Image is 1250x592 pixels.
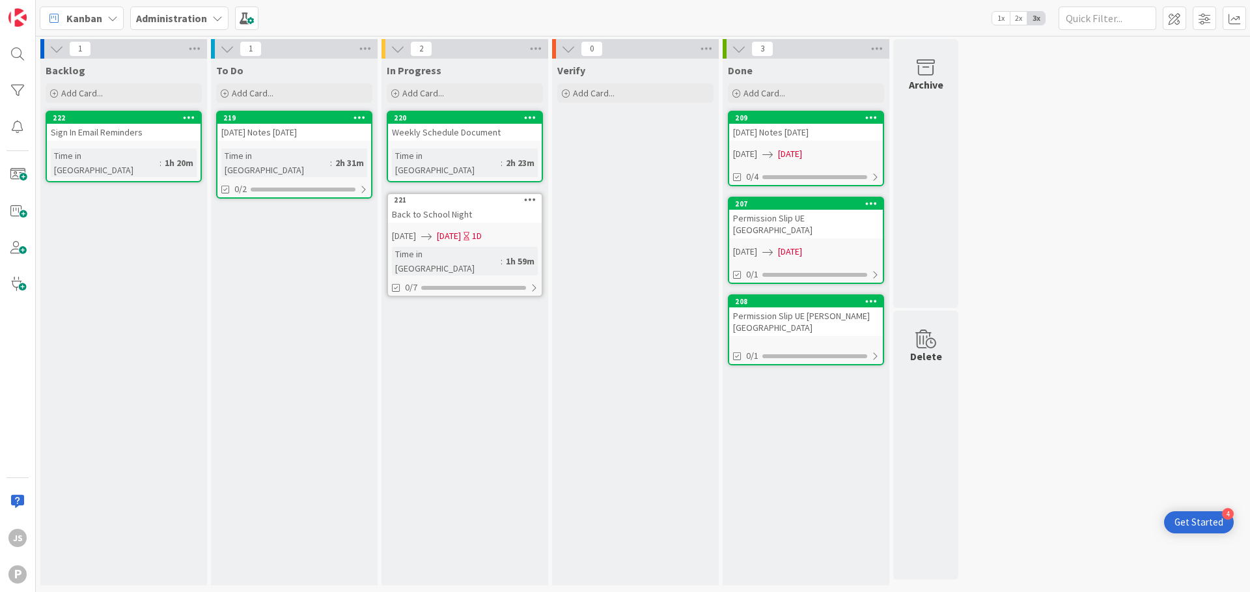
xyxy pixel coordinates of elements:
span: 1 [69,41,91,57]
input: Quick Filter... [1059,7,1156,30]
div: 220Weekly Schedule Document [388,112,542,141]
div: Archive [909,77,943,92]
span: [DATE] [778,147,802,161]
span: [DATE] [733,245,757,259]
span: [DATE] [437,229,461,243]
div: 219 [217,112,371,124]
div: 222 [53,113,201,122]
span: In Progress [387,64,441,77]
div: 4 [1222,508,1234,520]
span: : [330,156,332,170]
div: 1h 20m [161,156,197,170]
div: 221 [394,195,542,204]
span: [DATE] [778,245,802,259]
a: 208Permission Slip UE [PERSON_NAME][GEOGRAPHIC_DATA]0/1 [728,294,884,365]
div: 220 [394,113,542,122]
span: Add Card... [573,87,615,99]
div: 207Permission Slip UE [GEOGRAPHIC_DATA] [729,198,883,238]
div: 208 [729,296,883,307]
span: 3 [751,41,773,57]
div: 209 [729,112,883,124]
span: Kanban [66,10,102,26]
div: Back to School Night [388,206,542,223]
span: : [501,254,503,268]
span: 2x [1010,12,1027,25]
b: Administration [136,12,207,25]
span: : [501,156,503,170]
div: 207 [729,198,883,210]
span: Add Card... [61,87,103,99]
span: 2 [410,41,432,57]
div: Open Get Started checklist, remaining modules: 4 [1164,511,1234,533]
div: 222Sign In Email Reminders [47,112,201,141]
a: 220Weekly Schedule DocumentTime in [GEOGRAPHIC_DATA]:2h 23m [387,111,543,182]
div: 219[DATE] Notes [DATE] [217,112,371,141]
div: 222 [47,112,201,124]
div: 221Back to School Night [388,194,542,223]
span: To Do [216,64,243,77]
div: Delete [910,348,942,364]
div: Weekly Schedule Document [388,124,542,141]
div: Get Started [1174,516,1223,529]
span: [DATE] [733,147,757,161]
div: 209 [735,113,883,122]
div: [DATE] Notes [DATE] [729,124,883,141]
div: 1D [472,229,482,243]
span: [DATE] [392,229,416,243]
div: 221 [388,194,542,206]
span: 0/1 [746,268,758,281]
div: Time in [GEOGRAPHIC_DATA] [392,148,501,177]
a: 209[DATE] Notes [DATE][DATE][DATE]0/4 [728,111,884,186]
div: Sign In Email Reminders [47,124,201,141]
span: 1x [992,12,1010,25]
span: 0 [581,41,603,57]
div: Permission Slip UE [PERSON_NAME][GEOGRAPHIC_DATA] [729,307,883,336]
span: Add Card... [743,87,785,99]
div: Permission Slip UE [GEOGRAPHIC_DATA] [729,210,883,238]
a: 219[DATE] Notes [DATE]Time in [GEOGRAPHIC_DATA]:2h 31m0/2 [216,111,372,199]
div: Time in [GEOGRAPHIC_DATA] [51,148,160,177]
span: Add Card... [232,87,273,99]
span: 0/2 [234,182,247,196]
a: 207Permission Slip UE [GEOGRAPHIC_DATA][DATE][DATE]0/1 [728,197,884,284]
div: Time in [GEOGRAPHIC_DATA] [221,148,330,177]
span: 1 [240,41,262,57]
span: 3x [1027,12,1045,25]
div: 207 [735,199,883,208]
div: [DATE] Notes [DATE] [217,124,371,141]
span: Verify [557,64,585,77]
span: Done [728,64,753,77]
a: 221Back to School Night[DATE][DATE]1DTime in [GEOGRAPHIC_DATA]:1h 59m0/7 [387,193,543,297]
div: P [8,565,27,584]
div: 208 [735,297,883,306]
span: Add Card... [402,87,444,99]
span: : [160,156,161,170]
div: 209[DATE] Notes [DATE] [729,112,883,141]
div: 2h 23m [503,156,538,170]
span: 0/4 [746,170,758,184]
div: JS [8,529,27,547]
div: Time in [GEOGRAPHIC_DATA] [392,247,501,275]
img: Visit kanbanzone.com [8,8,27,27]
span: 0/1 [746,349,758,363]
span: Backlog [46,64,85,77]
div: 2h 31m [332,156,367,170]
div: 208Permission Slip UE [PERSON_NAME][GEOGRAPHIC_DATA] [729,296,883,336]
a: 222Sign In Email RemindersTime in [GEOGRAPHIC_DATA]:1h 20m [46,111,202,182]
div: 220 [388,112,542,124]
div: 219 [223,113,371,122]
div: 1h 59m [503,254,538,268]
span: 0/7 [405,281,417,294]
